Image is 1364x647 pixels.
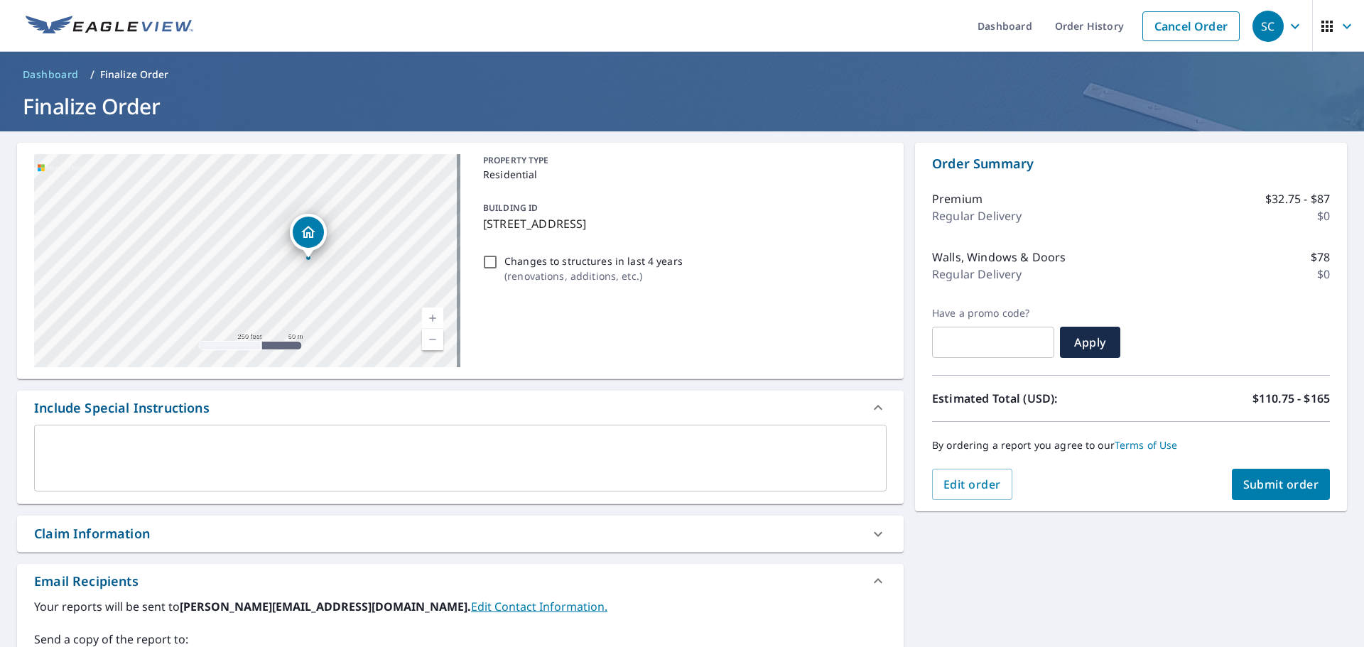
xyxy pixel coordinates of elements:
div: SC [1252,11,1284,42]
b: [PERSON_NAME][EMAIL_ADDRESS][DOMAIN_NAME]. [180,599,471,614]
h1: Finalize Order [17,92,1347,121]
p: Residential [483,167,881,182]
div: Claim Information [17,516,904,552]
p: Regular Delivery [932,266,1022,283]
p: By ordering a report you agree to our [932,439,1330,452]
div: Email Recipients [34,572,139,591]
p: $110.75 - $165 [1252,390,1330,407]
span: Edit order [943,477,1001,492]
button: Edit order [932,469,1012,500]
p: Walls, Windows & Doors [932,249,1066,266]
li: / [90,66,94,83]
a: EditContactInfo [471,599,607,614]
p: $32.75 - $87 [1265,190,1330,207]
a: Cancel Order [1142,11,1240,41]
div: Email Recipients [17,564,904,598]
a: Current Level 17, Zoom In [422,308,443,329]
nav: breadcrumb [17,63,1347,86]
p: $78 [1311,249,1330,266]
p: $0 [1317,266,1330,283]
a: Dashboard [17,63,85,86]
div: Claim Information [34,524,150,543]
span: Submit order [1243,477,1319,492]
div: Dropped pin, building 1, Residential property, 192 Plain St Hanover, MA 02339 [290,214,327,258]
p: [STREET_ADDRESS] [483,215,881,232]
p: Regular Delivery [932,207,1022,224]
button: Apply [1060,327,1120,358]
p: Estimated Total (USD): [932,390,1131,407]
p: ( renovations, additions, etc. ) [504,268,683,283]
span: Apply [1071,335,1109,350]
div: Include Special Instructions [34,398,210,418]
p: BUILDING ID [483,202,538,214]
p: $0 [1317,207,1330,224]
p: Finalize Order [100,67,169,82]
label: Have a promo code? [932,307,1054,320]
span: Dashboard [23,67,79,82]
p: PROPERTY TYPE [483,154,881,167]
button: Submit order [1232,469,1331,500]
p: Premium [932,190,983,207]
div: Include Special Instructions [17,391,904,425]
a: Current Level 17, Zoom Out [422,329,443,350]
p: Order Summary [932,154,1330,173]
img: EV Logo [26,16,193,37]
p: Changes to structures in last 4 years [504,254,683,268]
a: Terms of Use [1115,438,1178,452]
label: Your reports will be sent to [34,598,887,615]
